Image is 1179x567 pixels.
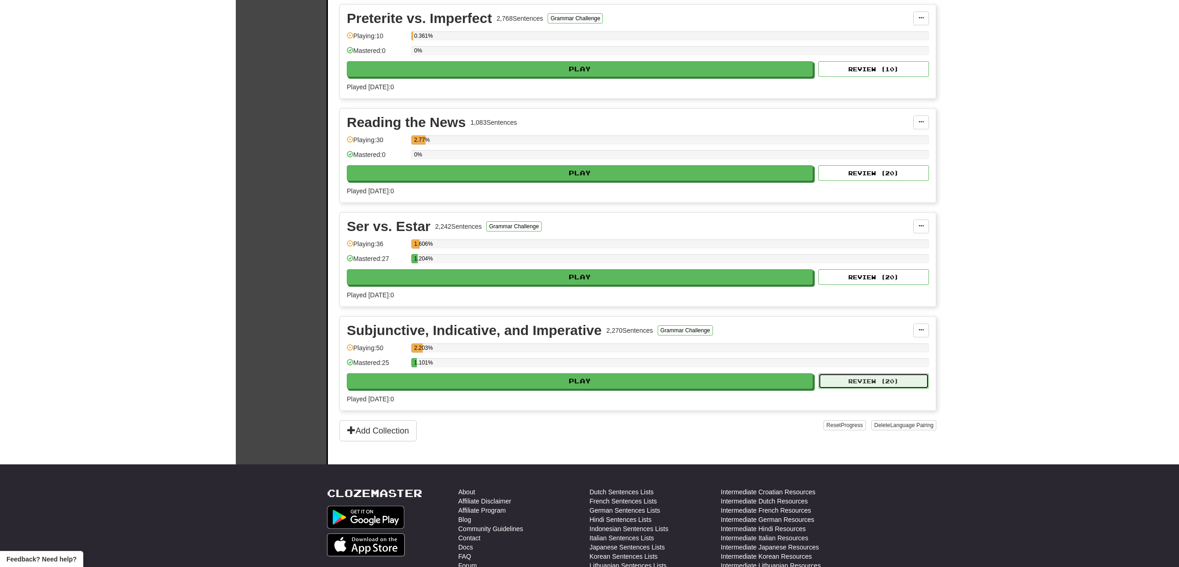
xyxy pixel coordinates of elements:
a: Affiliate Disclaimer [458,497,511,506]
div: Ser vs. Estar [347,220,431,233]
a: French Sentences Lists [589,497,657,506]
button: DeleteLanguage Pairing [871,420,936,430]
a: About [458,487,475,497]
a: Clozemaster [327,487,422,499]
div: Mastered: 25 [347,358,407,373]
div: Subjunctive, Indicative, and Imperative [347,324,602,337]
a: Intermediate Hindi Resources [721,524,805,533]
div: 2,270 Sentences [607,326,653,335]
a: Indonesian Sentences Lists [589,524,668,533]
button: Grammar Challenge [548,13,603,23]
button: ResetProgress [823,420,865,430]
div: 2,242 Sentences [435,222,482,231]
button: Play [347,165,813,181]
div: Mastered: 27 [347,254,407,269]
span: Played [DATE]: 0 [347,187,394,195]
a: Intermediate French Resources [721,506,811,515]
div: Reading the News [347,116,466,129]
button: Review (10) [818,61,929,77]
div: Mastered: 0 [347,150,407,165]
a: Blog [458,515,471,524]
a: Intermediate Croatian Resources [721,487,815,497]
span: Progress [841,422,863,428]
a: Intermediate Japanese Resources [721,543,819,552]
a: Hindi Sentences Lists [589,515,652,524]
button: Add Collection [339,420,417,441]
a: FAQ [458,552,471,561]
a: Intermediate German Resources [721,515,814,524]
button: Grammar Challenge [486,221,542,231]
a: Korean Sentences Lists [589,552,658,561]
a: German Sentences Lists [589,506,660,515]
div: 2.203% [414,343,423,353]
button: Play [347,61,813,77]
button: Play [347,269,813,285]
button: Grammar Challenge [658,325,713,336]
div: 2.77% [414,135,426,145]
button: Review (20) [818,165,929,181]
div: 2,768 Sentences [496,14,543,23]
a: Italian Sentences Lists [589,533,654,543]
a: Intermediate Italian Resources [721,533,808,543]
a: Community Guidelines [458,524,523,533]
div: 1.101% [414,358,417,367]
button: Review (20) [818,373,929,389]
img: Get it on App Store [327,533,405,556]
div: Playing: 50 [347,343,407,359]
a: Japanese Sentences Lists [589,543,665,552]
div: Playing: 36 [347,239,407,255]
a: Contact [458,533,480,543]
span: Open feedback widget [6,555,76,564]
span: Language Pairing [890,422,934,428]
button: Play [347,373,813,389]
div: Playing: 30 [347,135,407,150]
button: Review (20) [818,269,929,285]
div: 1.606% [414,239,420,249]
a: Dutch Sentences Lists [589,487,654,497]
div: Playing: 10 [347,31,407,46]
div: Mastered: 0 [347,46,407,61]
a: Intermediate Dutch Resources [721,497,808,506]
a: Affiliate Program [458,506,506,515]
img: Get it on Google Play [327,506,404,529]
a: Docs [458,543,473,552]
div: 1,083 Sentences [470,118,517,127]
span: Played [DATE]: 0 [347,395,394,403]
div: 1.204% [414,254,417,263]
span: Played [DATE]: 0 [347,83,394,91]
span: Played [DATE]: 0 [347,291,394,299]
div: Preterite vs. Imperfect [347,12,492,25]
a: Intermediate Korean Resources [721,552,812,561]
